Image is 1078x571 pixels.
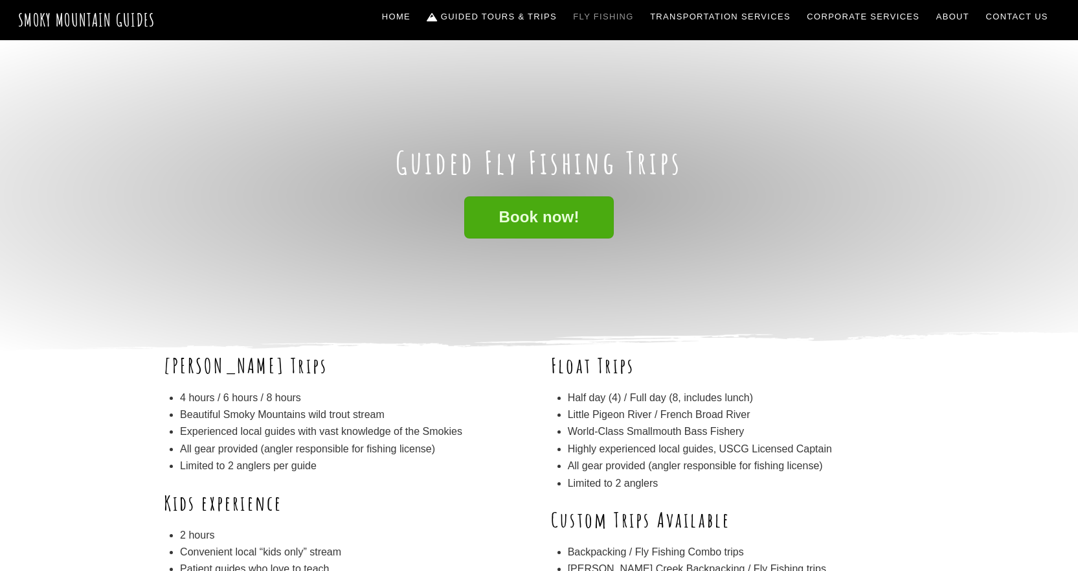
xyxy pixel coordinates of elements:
[464,196,613,239] a: Book now!
[568,3,639,30] a: Fly Fishing
[551,352,634,379] b: Float Trips
[180,390,527,406] li: 4 hours / 6 hours / 8 hours
[180,406,527,423] li: Beautiful Smoky Mountains wild trout stream
[180,544,527,561] li: Convenient local “kids only” stream
[568,475,915,492] li: Limited to 2 anglers
[164,144,915,181] h1: Guided Fly Fishing Trips
[568,544,915,561] li: Backpacking / Fly Fishing Combo trips
[981,3,1053,30] a: Contact Us
[164,352,328,379] b: [PERSON_NAME] Trips
[377,3,416,30] a: Home
[645,3,795,30] a: Transportation Services
[180,527,527,544] li: 2 hours
[18,9,155,30] a: Smoky Mountain Guides
[568,406,915,423] li: Little Pigeon River / French Broad River
[568,390,915,406] li: Half day (4) / Full day (8, includes lunch)
[802,3,925,30] a: Corporate Services
[164,489,283,516] b: Kids experience
[931,3,974,30] a: About
[180,423,527,440] li: Experienced local guides with vast knowledge of the Smokies
[568,423,915,440] li: World-Class Smallmouth Bass Fishery
[551,506,730,533] b: Custom Trips Available
[422,3,562,30] a: Guided Tours & Trips
[568,458,915,474] li: All gear provided (angler responsible for fishing license)
[499,211,579,224] span: Book now!
[180,441,527,458] li: All gear provided (angler responsible for fishing license)
[568,441,915,458] li: Highly experienced local guides, USCG Licensed Captain
[180,458,527,474] li: Limited to 2 anglers per guide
